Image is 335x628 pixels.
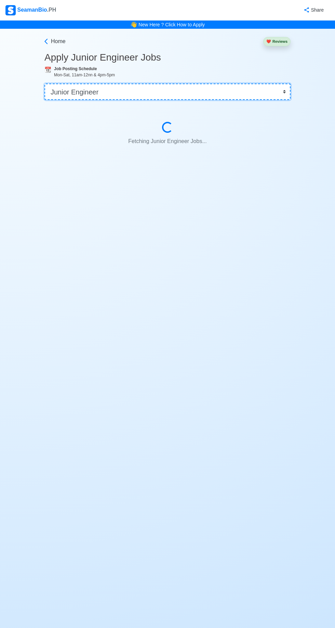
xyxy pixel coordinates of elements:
a: Home [43,37,66,46]
button: Share [297,3,330,17]
div: Mon-Sat, 11am-12nn & 4pm-5pm [54,72,291,78]
h3: Apply Junior Engineer Jobs [44,52,291,63]
div: SeamanBio [5,5,56,15]
img: Logo [5,5,16,15]
a: New Here ? Click How to Apply [138,22,205,27]
p: Fetching Junior Engineer Jobs... [61,134,274,148]
b: Job Posting Schedule [54,66,97,71]
span: Home [51,37,66,46]
button: heartReviews [263,37,291,46]
span: .PH [47,7,56,13]
span: heart [266,39,271,43]
span: bell [129,19,139,30]
span: calendar [44,67,51,73]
